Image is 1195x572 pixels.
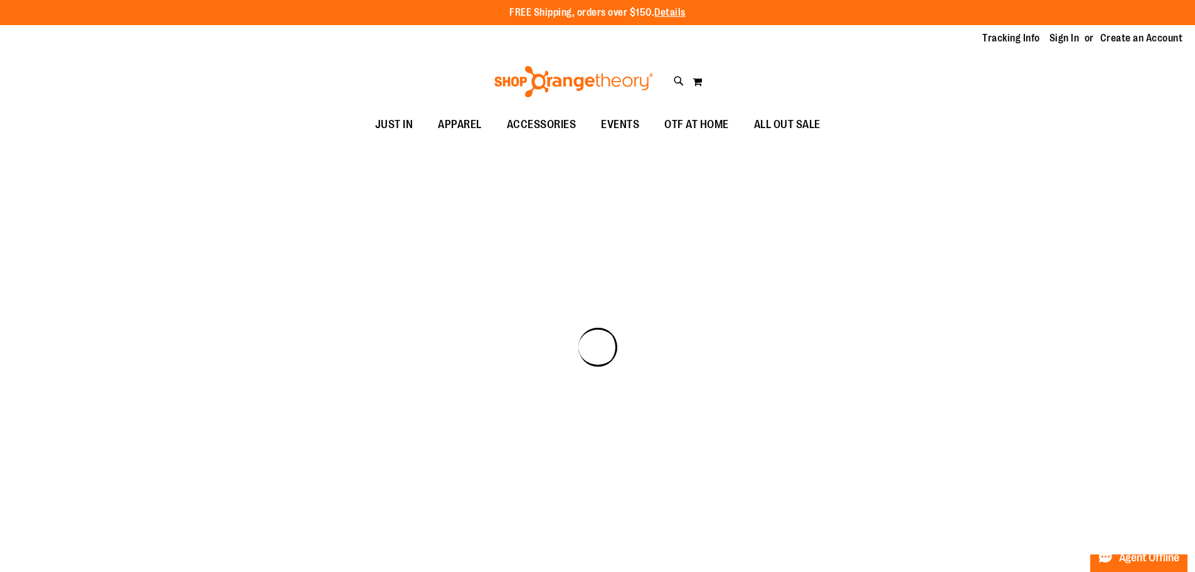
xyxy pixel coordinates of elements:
[1049,31,1080,45] a: Sign In
[982,31,1040,45] a: Tracking Info
[492,66,655,97] img: Shop Orangetheory
[601,111,639,139] span: EVENTS
[754,111,821,139] span: ALL OUT SALE
[438,111,482,139] span: APPAREL
[654,7,686,18] a: Details
[1090,543,1187,572] button: Agent Offline
[507,111,576,139] span: ACCESSORIES
[1100,31,1183,45] a: Create an Account
[1119,552,1179,564] span: Agent Offline
[664,111,729,139] span: OTF AT HOME
[509,6,686,20] p: FREE Shipping, orders over $150.
[375,111,413,139] span: JUST IN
